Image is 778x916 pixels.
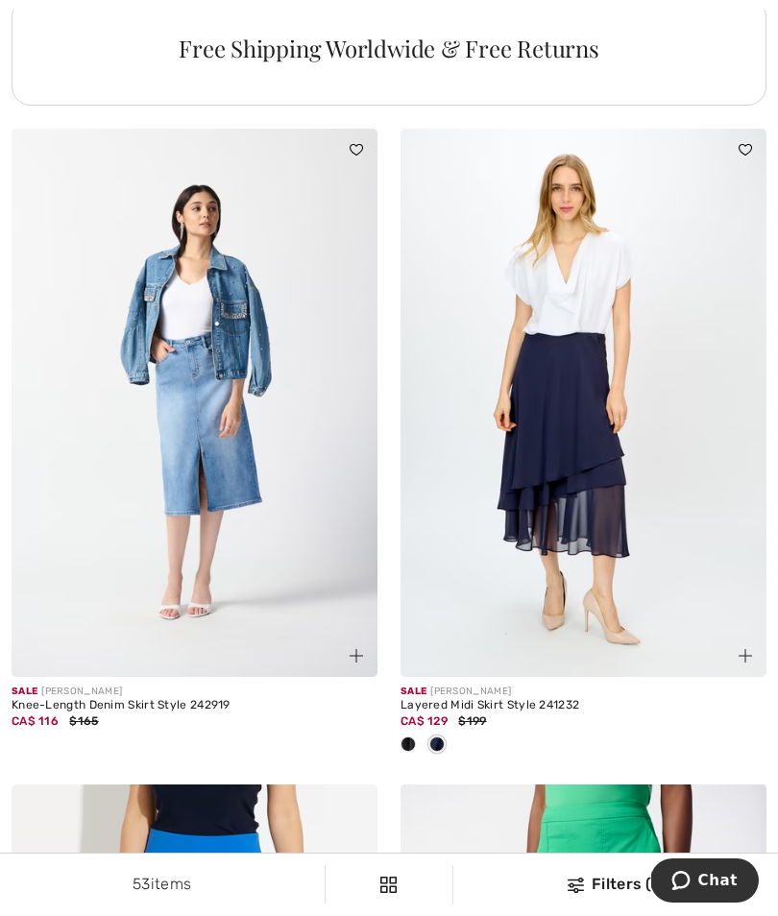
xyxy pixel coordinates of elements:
span: 53 [133,875,151,893]
span: Sale [12,686,37,697]
span: CA$ 116 [12,714,59,728]
div: Knee-Length Denim Skirt Style 242919 [12,699,377,712]
span: Sale [401,686,426,697]
span: CA$ 129 [401,714,448,728]
img: heart_black_full.svg [350,144,363,156]
img: Knee-Length Denim Skirt Style 242919. Light Blue [12,129,377,678]
div: Midnight Blue [423,730,451,761]
div: [PERSON_NAME] [12,685,377,699]
span: $165 [69,714,98,728]
img: plus_v2.svg [350,649,363,663]
iframe: Opens a widget where you can chat to one of our agents [651,858,759,906]
img: plus_v2.svg [739,649,752,663]
div: [PERSON_NAME] [401,685,766,699]
div: Black [394,730,423,761]
div: Free Shipping Worldwide & Free Returns [88,36,691,60]
img: Layered Midi Skirt Style 241232. Black [401,129,766,678]
div: Layered Midi Skirt Style 241232 [401,699,766,712]
img: Filters [568,878,584,893]
img: heart_black_full.svg [739,144,752,156]
img: Filters [380,877,397,893]
div: Filters (1) [465,873,766,896]
span: $199 [458,714,486,728]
